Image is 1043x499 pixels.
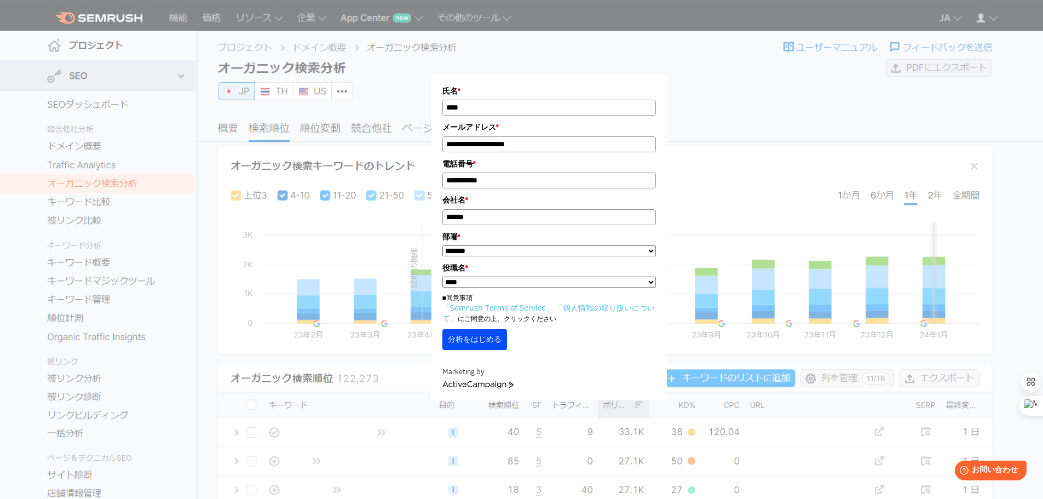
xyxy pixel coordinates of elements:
label: 会社名 [442,194,656,206]
label: 電話番号 [442,158,656,170]
a: 「個人情報の取り扱いについて」 [442,302,655,323]
a: 「Semrush Terms of Service」 [442,302,554,313]
iframe: Help widget launcher [946,456,1031,487]
label: 氏名 [442,85,656,97]
button: 分析をはじめる [442,329,507,350]
div: Marketing by [442,366,656,378]
label: 役職名 [442,262,656,274]
p: ■同意事項 にご同意の上、クリックください [442,293,656,324]
label: 部署 [442,231,656,243]
label: メールアドレス [442,121,656,133]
